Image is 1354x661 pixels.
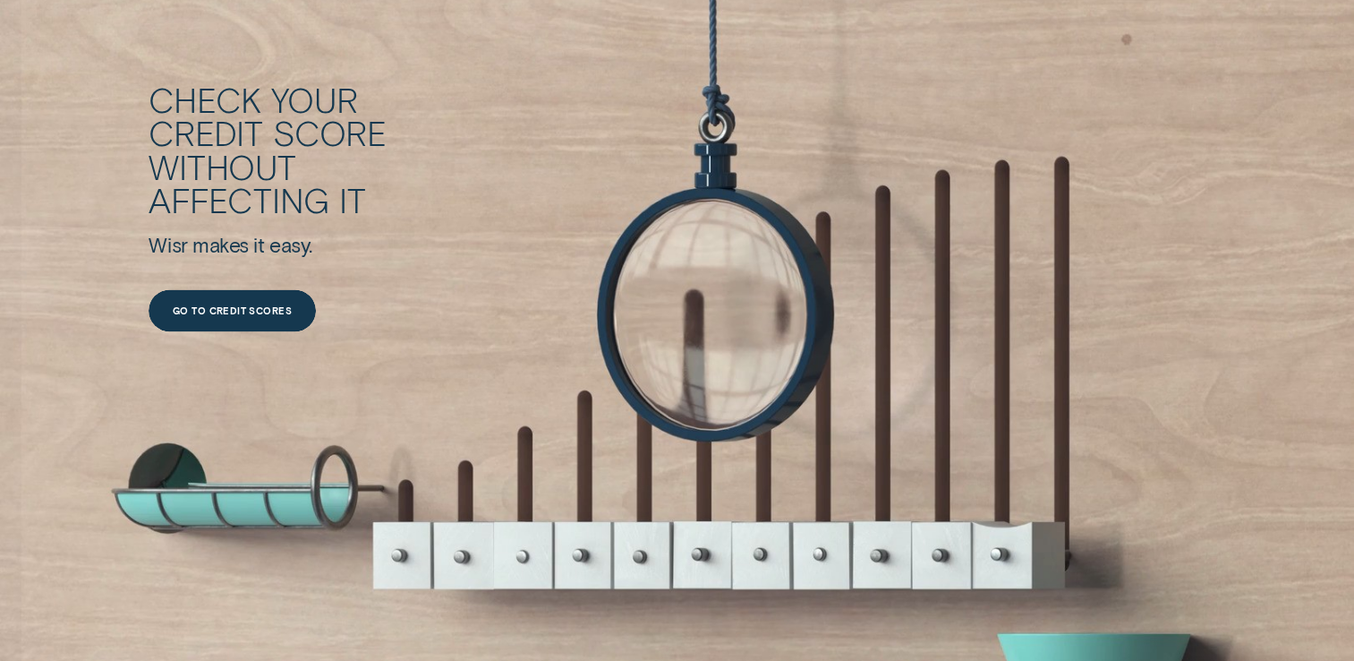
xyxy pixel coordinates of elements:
[149,183,328,216] div: affecting
[149,82,261,116] div: Check
[149,232,187,258] div: Wisr
[149,289,315,332] a: Go to credit scores
[269,232,312,258] div: easy.
[271,82,358,116] div: your
[149,150,295,183] div: without
[339,183,366,216] div: it
[253,232,264,258] div: it
[149,116,262,149] div: credit
[273,116,387,149] div: score
[192,232,249,258] div: makes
